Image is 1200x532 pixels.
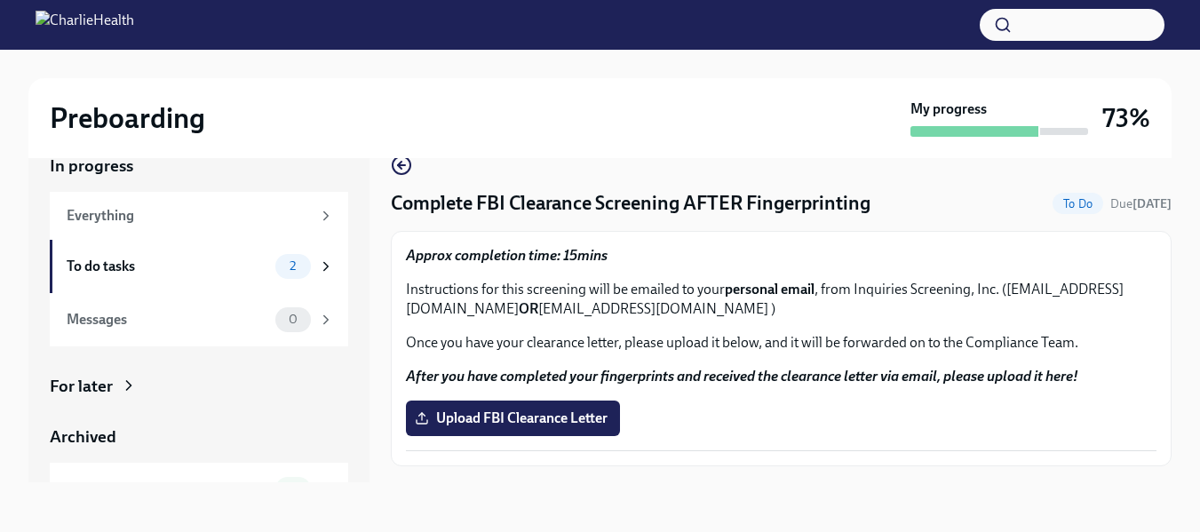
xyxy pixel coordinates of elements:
div: For later [50,375,113,398]
img: CharlieHealth [36,11,134,39]
a: Everything [50,192,348,240]
a: To do tasks2 [50,240,348,293]
span: 2 [279,259,306,273]
p: Instructions for this screening will be emailed to your , from Inquiries Screening, Inc. ([EMAIL_... [406,280,1156,319]
a: For later [50,375,348,398]
strong: [DATE] [1132,196,1172,211]
span: August 28th, 2025 09:00 [1110,195,1172,212]
strong: Approx completion time: 15mins [406,247,608,264]
div: To do tasks [67,257,268,276]
h3: 73% [1102,102,1150,134]
span: Upload FBI Clearance Letter [418,409,608,427]
label: Upload FBI Clearance Letter [406,401,620,436]
strong: personal email [725,281,815,298]
a: In progress [50,155,348,178]
h4: Complete FBI Clearance Screening AFTER Fingerprinting [391,190,870,217]
div: Messages [67,310,268,330]
strong: My progress [910,99,987,119]
strong: After you have completed your fingerprints and received the clearance letter via email, please up... [406,368,1078,385]
span: Due [1110,196,1172,211]
a: Messages0 [50,293,348,346]
h2: Preboarding [50,100,205,136]
div: Completed tasks [67,480,268,499]
div: Everything [67,206,311,226]
span: 0 [278,313,308,326]
a: Completed tasks [50,463,348,516]
a: Archived [50,425,348,449]
span: To Do [1053,197,1103,210]
strong: OR [519,300,538,317]
p: Once you have your clearance letter, please upload it below, and it will be forwarded on to the C... [406,333,1156,353]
